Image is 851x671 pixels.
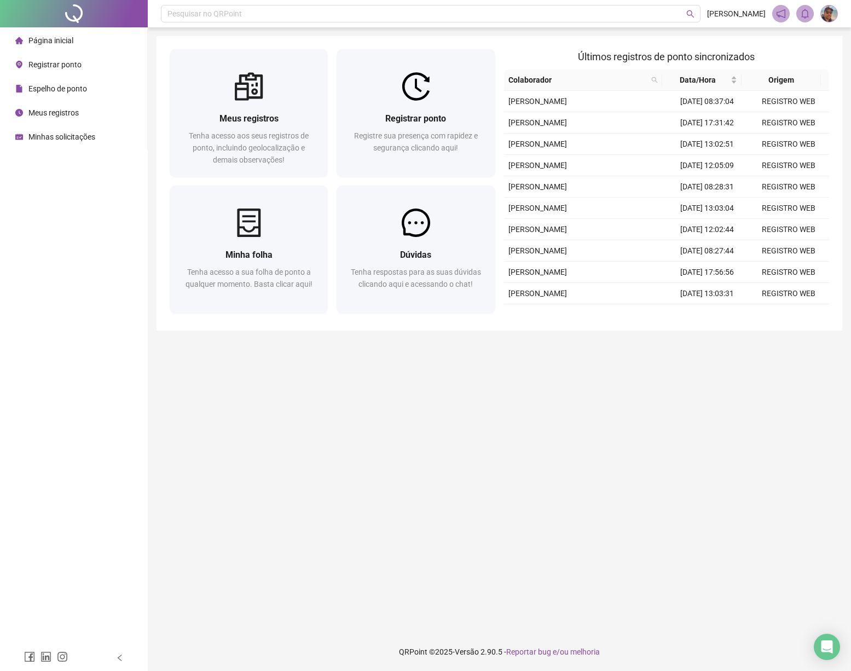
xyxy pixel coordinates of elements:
[15,37,23,44] span: home
[748,262,829,283] td: REGISTRO WEB
[28,36,73,45] span: Página inicial
[686,10,694,18] span: search
[748,176,829,198] td: REGISTRO WEB
[508,140,567,148] span: [PERSON_NAME]
[508,225,567,234] span: [PERSON_NAME]
[506,647,600,656] span: Reportar bug e/ou melhoria
[748,91,829,112] td: REGISTRO WEB
[649,72,660,88] span: search
[189,131,309,164] span: Tenha acesso aos seus registros de ponto, incluindo geolocalização e demais observações!
[667,262,748,283] td: [DATE] 17:56:56
[508,97,567,106] span: [PERSON_NAME]
[351,268,481,288] span: Tenha respostas para as suas dúvidas clicando aqui e acessando o chat!
[148,633,851,671] footer: QRPoint © 2025 - 2.90.5 -
[667,134,748,155] td: [DATE] 13:02:51
[667,219,748,240] td: [DATE] 12:02:44
[15,61,23,68] span: environment
[508,118,567,127] span: [PERSON_NAME]
[24,651,35,662] span: facebook
[742,70,821,91] th: Origem
[748,240,829,262] td: REGISTRO WEB
[748,283,829,304] td: REGISTRO WEB
[508,246,567,255] span: [PERSON_NAME]
[651,77,658,83] span: search
[385,113,446,124] span: Registrar ponto
[508,268,567,276] span: [PERSON_NAME]
[748,155,829,176] td: REGISTRO WEB
[800,9,810,19] span: bell
[662,70,742,91] th: Data/Hora
[667,283,748,304] td: [DATE] 13:03:31
[667,91,748,112] td: [DATE] 08:37:04
[776,9,786,19] span: notification
[814,634,840,660] div: Open Intercom Messenger
[455,647,479,656] span: Versão
[28,108,79,117] span: Meus registros
[667,240,748,262] td: [DATE] 08:27:44
[40,651,51,662] span: linkedin
[508,289,567,298] span: [PERSON_NAME]
[28,60,82,69] span: Registrar ponto
[748,134,829,155] td: REGISTRO WEB
[116,654,124,662] span: left
[400,250,431,260] span: Dúvidas
[667,74,728,86] span: Data/Hora
[667,155,748,176] td: [DATE] 12:05:09
[186,268,312,288] span: Tenha acesso a sua folha de ponto a qualquer momento. Basta clicar aqui!
[748,112,829,134] td: REGISTRO WEB
[28,132,95,141] span: Minhas solicitações
[508,182,567,191] span: [PERSON_NAME]
[748,304,829,326] td: REGISTRO WEB
[15,85,23,92] span: file
[170,49,328,177] a: Meus registrosTenha acesso aos seus registros de ponto, incluindo geolocalização e demais observa...
[821,5,837,22] img: 45911
[225,250,273,260] span: Minha folha
[337,49,495,177] a: Registrar pontoRegistre sua presença com rapidez e segurança clicando aqui!
[748,198,829,219] td: REGISTRO WEB
[578,51,755,62] span: Últimos registros de ponto sincronizados
[170,186,328,313] a: Minha folhaTenha acesso a sua folha de ponto a qualquer momento. Basta clicar aqui!
[508,204,567,212] span: [PERSON_NAME]
[667,198,748,219] td: [DATE] 13:03:04
[748,219,829,240] td: REGISTRO WEB
[354,131,478,152] span: Registre sua presença com rapidez e segurança clicando aqui!
[707,8,766,20] span: [PERSON_NAME]
[15,109,23,117] span: clock-circle
[28,84,87,93] span: Espelho de ponto
[508,161,567,170] span: [PERSON_NAME]
[508,74,647,86] span: Colaborador
[667,112,748,134] td: [DATE] 17:31:42
[337,186,495,313] a: DúvidasTenha respostas para as suas dúvidas clicando aqui e acessando o chat!
[57,651,68,662] span: instagram
[15,133,23,141] span: schedule
[667,304,748,326] td: [DATE] 12:13:18
[219,113,279,124] span: Meus registros
[667,176,748,198] td: [DATE] 08:28:31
